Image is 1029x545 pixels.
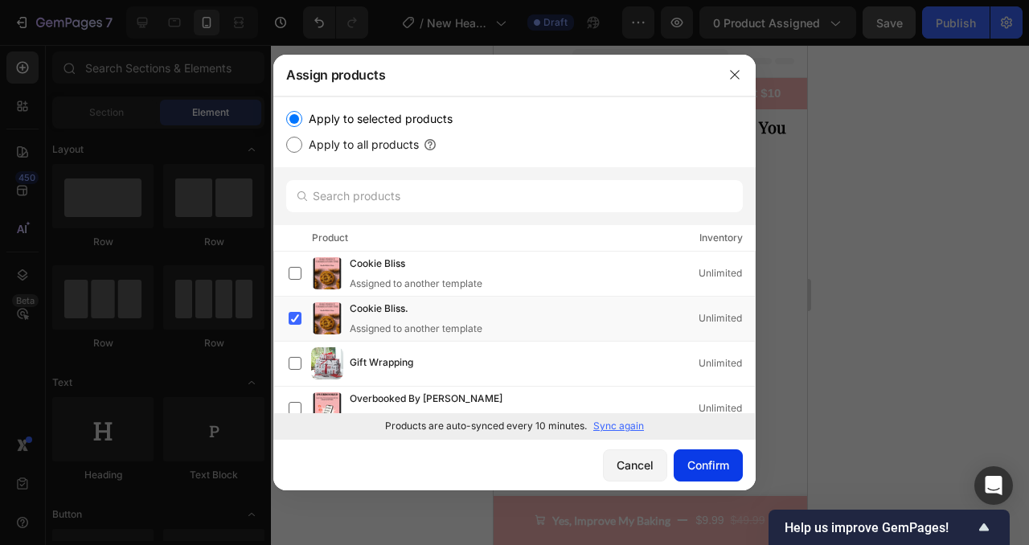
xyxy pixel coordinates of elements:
span: Gift Wrapping [350,354,413,372]
div: Assign products [273,54,714,96]
p: With This Book [18,416,296,449]
strong: Baking Secrets Recipes Don't Tell You (That Actually Work) [22,71,293,115]
p: Products are auto-synced every 10 minutes. [385,419,587,433]
div: Unlimited [699,400,755,416]
span: Cookie Bliss [350,256,405,273]
button: Cancel [603,449,667,481]
div: Assigned to another template [350,412,528,426]
label: Apply to selected products [302,109,453,129]
div: Unlimited [699,355,755,371]
div: Open Intercom Messenger [974,466,1013,505]
h1: Cookie Bliss [16,372,297,406]
div: Yes, Improve My Baking [59,465,177,486]
img: product-img [311,392,343,424]
button: Show survey - Help us improve GemPages! [785,518,994,537]
span: [DATE] Only: Get My $50 E-Book For Just $10 [27,41,288,55]
span: Overbooked By [PERSON_NAME] [350,391,502,408]
input: Search products [286,180,743,212]
div: Unlimited [699,265,755,281]
div: Assigned to another template [350,322,482,336]
div: Cancel [617,457,654,473]
span: iPhone 13 Pro ( 390 px) [86,8,190,24]
p: Sync again [593,419,644,433]
img: product-img [311,302,343,334]
div: $49.99 [236,464,273,487]
div: Unlimited [699,310,755,326]
span: Help us improve GemPages! [785,520,974,535]
div: Product [312,230,348,246]
label: Apply to all products [302,135,419,154]
img: product-img [311,347,343,379]
div: Assigned to another template [350,277,482,291]
div: /> [273,96,756,439]
div: $9.99 [201,464,232,487]
span: Cookie Bliss. [350,301,408,318]
img: product-img [311,257,343,289]
div: Inventory [699,230,743,246]
button: Confirm [674,449,743,481]
div: Confirm [687,457,729,473]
